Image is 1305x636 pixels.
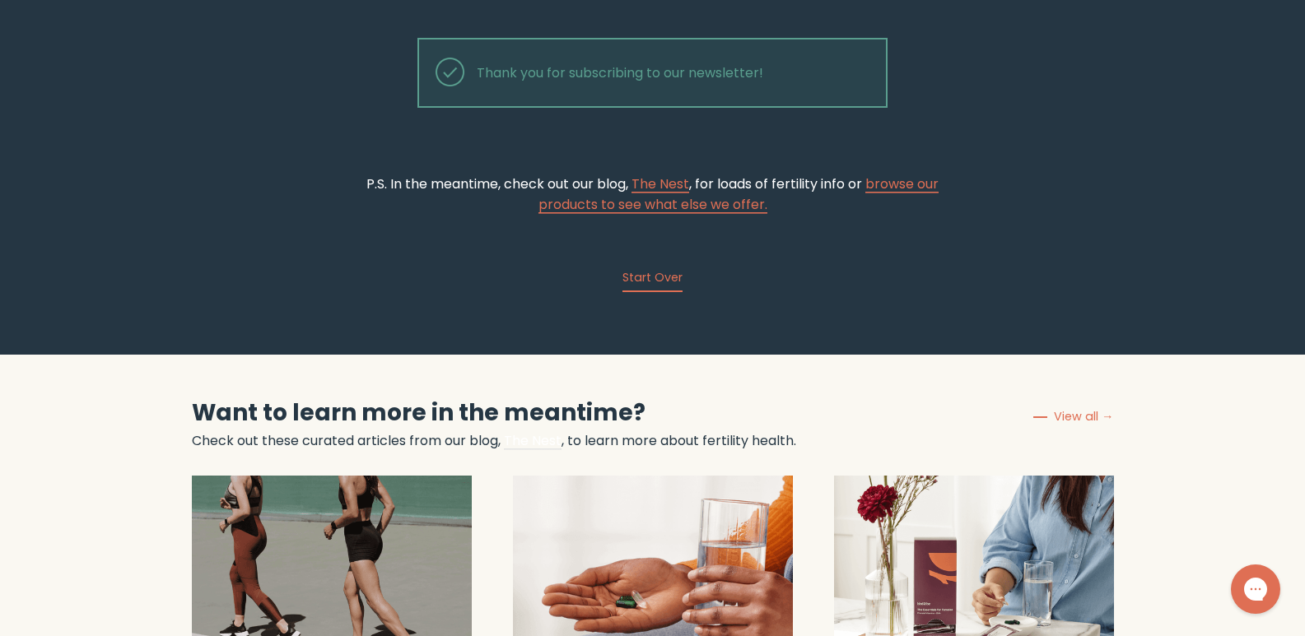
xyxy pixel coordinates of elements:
button: Start Over [622,269,683,292]
div: Thank you for subscribing to our newsletter! [417,38,887,108]
a: Start Over [622,228,683,292]
a: browse our products to see what else we offer. [538,174,939,214]
h2: Want to learn more in the meantime? [192,396,796,430]
p: Check out these curated articles from our blog, , to learn more about fertility health. [192,430,796,451]
a: The Nest [632,174,689,193]
p: P.S. In the meantime, check out our blog, , for loads of fertility info or [339,174,966,215]
a: The Nest [504,431,562,450]
a: View all → [1033,408,1114,425]
iframe: Gorgias live chat messenger [1223,559,1289,620]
